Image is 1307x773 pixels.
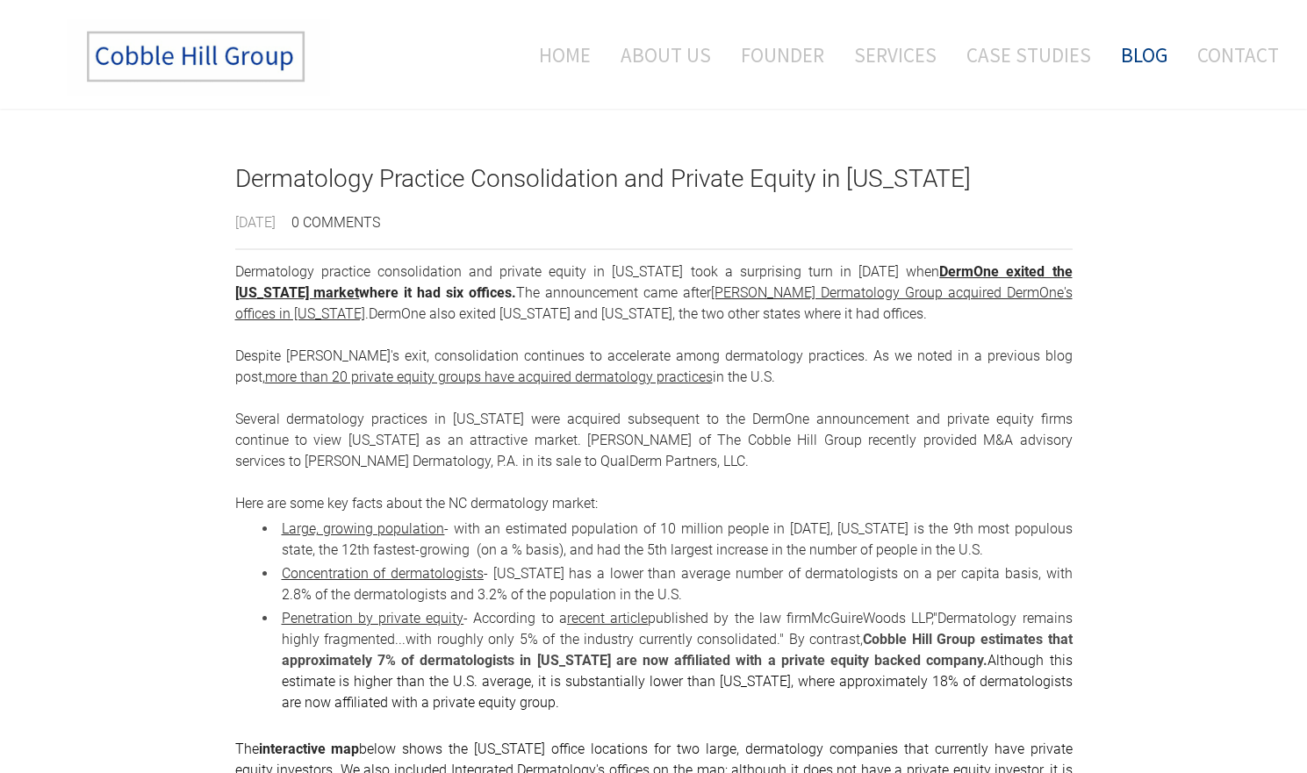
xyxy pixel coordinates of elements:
[1184,18,1279,91] a: Contact
[1108,18,1181,91] a: Blog
[291,214,380,231] a: 0 Comments
[953,18,1104,91] a: Case Studies
[728,18,837,91] a: Founder
[282,520,445,537] u: Large, growing population
[841,18,950,91] a: Services
[513,18,604,91] a: Home
[235,741,259,757] span: The
[235,411,1073,512] font: Several dermatology practices in [US_STATE] were acquired subsequent to the DermOne announcement ...
[67,18,330,96] img: The Cobble Hill Group LLC
[282,610,464,626] u: Penetration by private equity
[259,741,360,757] a: interactive map
[282,565,1073,603] font: - [US_STATE] has a lower than average number of dermatologists on a per capita basis, with 2.8% o...
[235,305,1073,385] span: DermOne also exited [US_STATE] and [US_STATE], the two other states where it had offices. Despite...
[282,520,1073,558] font: - with an estimated population of 10 million people in [DATE], [US_STATE] is the 9th most populou...
[567,610,648,626] a: recent article
[811,610,933,626] a: McGuireWoods LLP,
[265,369,713,385] a: more than 20 private equity groups have acquired dermatology practices
[282,565,484,582] u: Concentration of dermatologists
[235,161,1073,197] a: Dermatology Practice Consolidation and Private Equity in [US_STATE]
[282,631,1073,669] strong: Cobble Hill Group estimates that approximately 7% of dermatologists in [US_STATE] are now affilia...
[282,610,1073,648] font: - According to a published by the law firm "Dermatology remains highly fragmented...with roughly ...
[235,216,276,233] span: [DATE]
[235,263,1073,322] font: Dermatology practice consolidation and private equity in [US_STATE] took a surprising turn in [DA...
[282,652,1073,711] span: ​Although this estimate is higher than the U.S. average, it is substantially lower than [US_STATE...
[607,18,724,91] a: About Us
